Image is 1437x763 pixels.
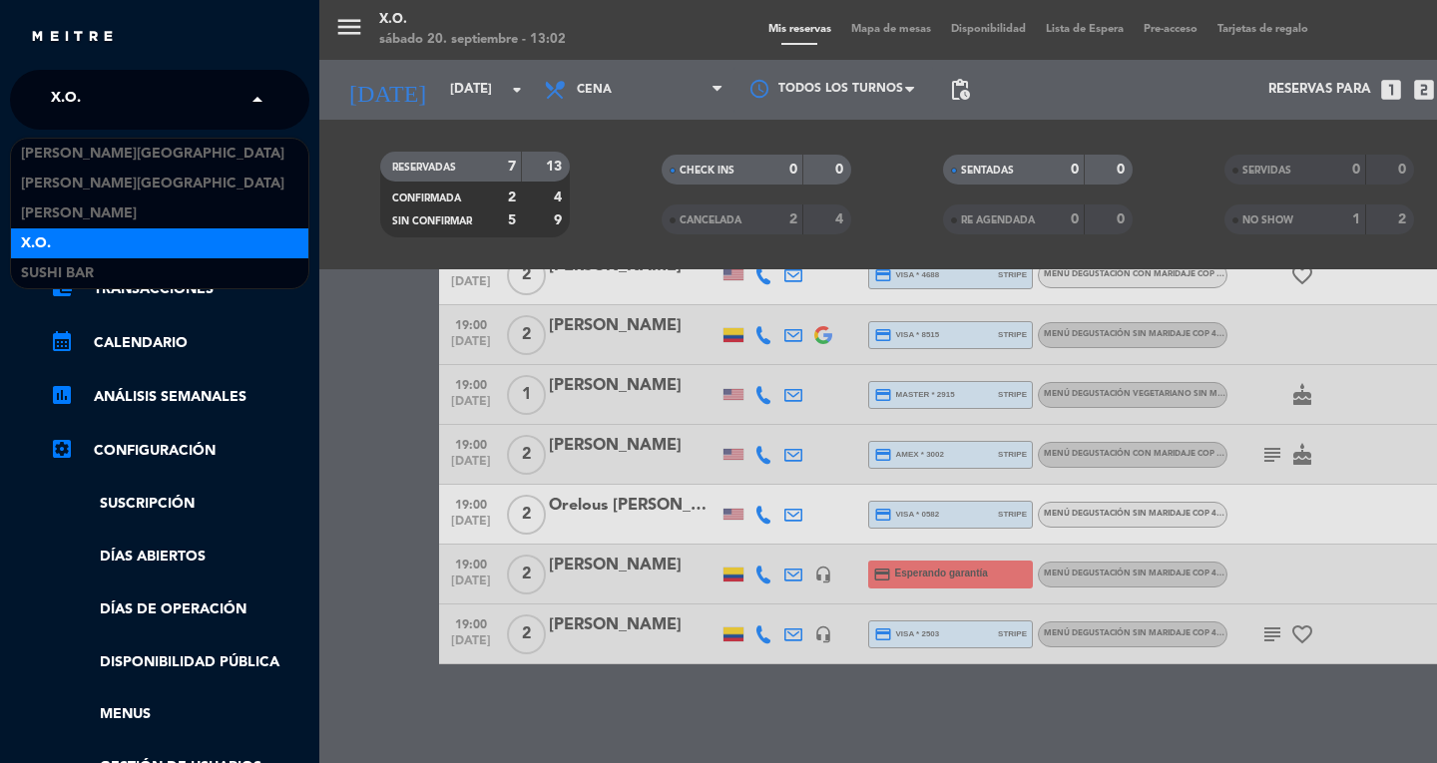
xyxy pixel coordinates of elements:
[50,598,309,621] a: Días de Operación
[30,30,115,45] img: MEITRE
[50,385,309,409] a: assessmentANÁLISIS SEMANALES
[50,546,309,569] a: Días abiertos
[50,277,309,301] a: account_balance_walletTransacciones
[50,493,309,516] a: Suscripción
[50,383,74,407] i: assessment
[21,143,284,166] span: [PERSON_NAME][GEOGRAPHIC_DATA]
[50,437,74,461] i: settings_applications
[21,173,284,195] span: [PERSON_NAME][GEOGRAPHIC_DATA]
[50,331,309,355] a: calendar_monthCalendario
[50,439,309,463] a: Configuración
[21,262,94,285] span: SUSHI BAR
[51,79,81,121] span: X.O.
[21,232,51,255] span: X.O.
[50,703,309,726] a: Menus
[21,202,137,225] span: [PERSON_NAME]
[50,329,74,353] i: calendar_month
[50,651,309,674] a: Disponibilidad pública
